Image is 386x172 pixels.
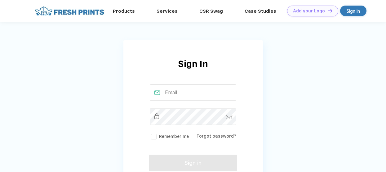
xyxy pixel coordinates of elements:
[150,133,189,140] label: Remember me
[154,113,159,119] img: password_inactive.svg
[199,8,223,14] a: CSR Swag
[33,6,106,16] img: fo%20logo%202.webp
[113,8,135,14] a: Products
[328,9,332,12] img: DT
[197,134,236,139] a: Forgot password?
[149,155,237,171] button: Sign in
[154,90,160,95] img: email_active.svg
[347,7,360,15] div: Sign in
[340,6,366,16] a: Sign in
[157,8,178,14] a: Services
[150,84,236,101] input: Email
[293,8,325,14] div: Add your Logo
[123,57,263,84] div: Sign In
[226,115,233,119] img: password-icon.svg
